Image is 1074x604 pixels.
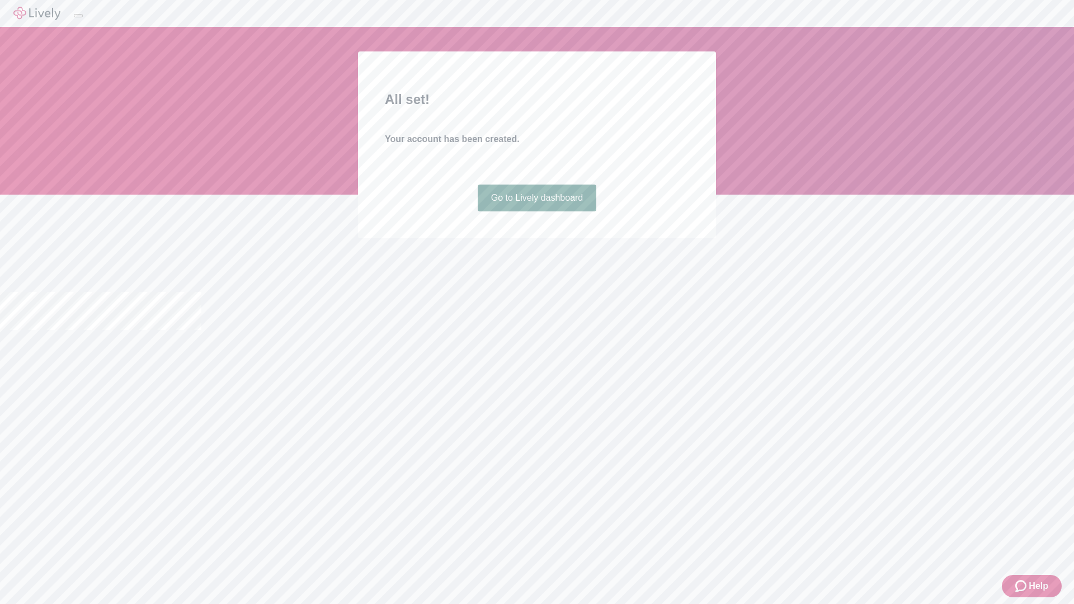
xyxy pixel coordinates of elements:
[1002,575,1062,597] button: Zendesk support iconHelp
[1029,579,1048,593] span: Help
[74,14,83,17] button: Log out
[385,89,689,110] h2: All set!
[13,7,60,20] img: Lively
[478,185,597,211] a: Go to Lively dashboard
[385,133,689,146] h4: Your account has been created.
[1015,579,1029,593] svg: Zendesk support icon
